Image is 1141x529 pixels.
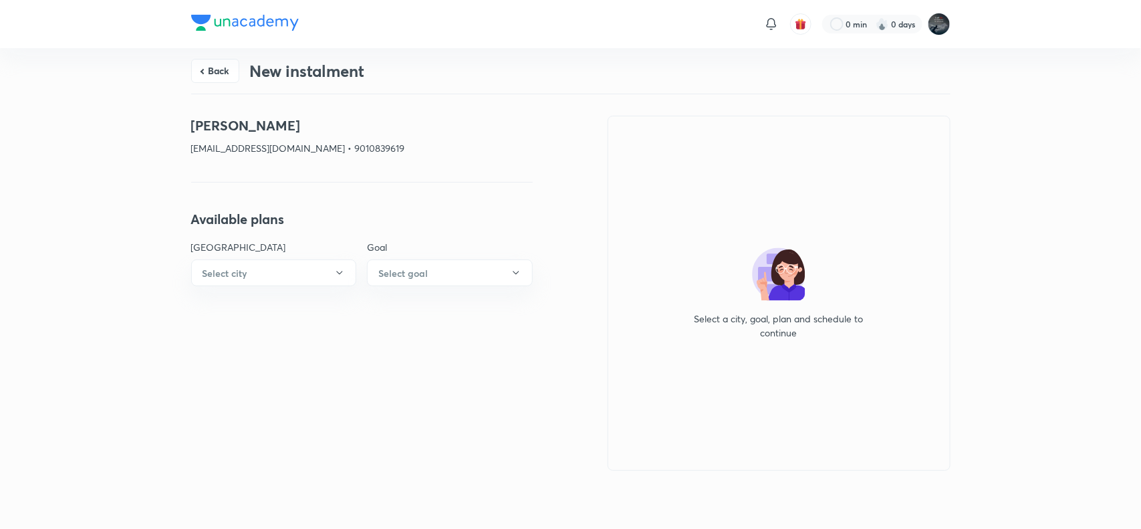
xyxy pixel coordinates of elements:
[191,240,357,254] p: [GEOGRAPHIC_DATA]
[790,13,811,35] button: avatar
[191,15,299,34] a: Company Logo
[250,62,365,81] h3: New instalment
[191,259,357,286] button: Select city
[191,15,299,31] img: Company Logo
[191,141,533,155] p: [EMAIL_ADDRESS][DOMAIN_NAME] • 9010839619
[191,59,239,83] button: Back
[752,247,805,301] img: no-plan-selected
[928,13,950,35] img: Subrahmanyam Mopidevi
[685,312,872,340] p: Select a city, goal, plan and schedule to continue
[378,266,428,280] h6: Select goal
[203,266,247,280] h6: Select city
[191,209,533,229] h4: Available plans
[795,18,807,30] img: avatar
[367,240,533,254] p: Goal
[191,116,533,136] h4: [PERSON_NAME]
[876,17,889,31] img: streak
[367,259,533,286] button: Select goal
